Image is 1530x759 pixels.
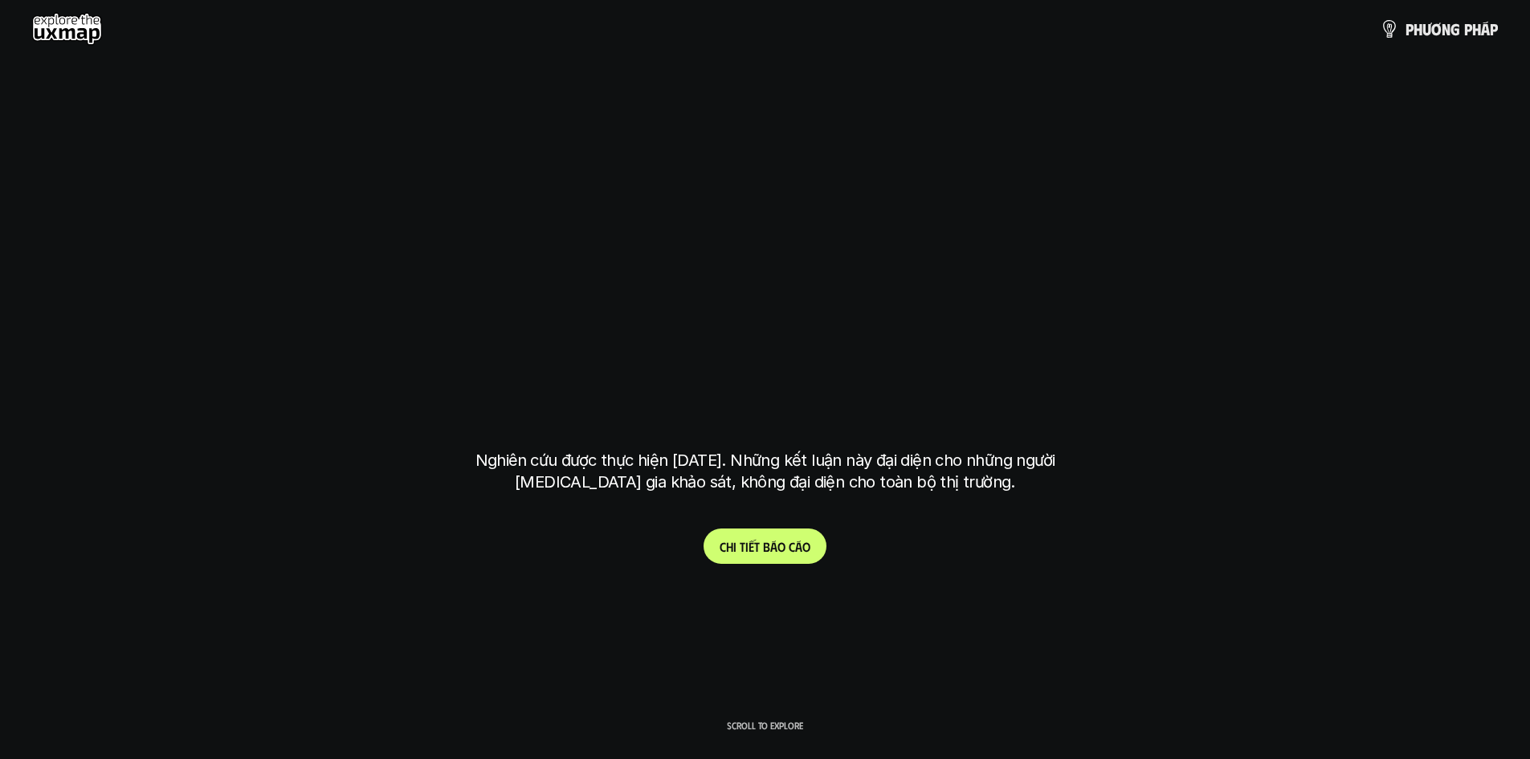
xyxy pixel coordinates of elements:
span: h [726,539,733,554]
h6: Kết quả nghiên cứu [710,197,832,215]
span: á [770,539,777,554]
span: g [1450,20,1460,38]
span: o [777,539,785,554]
h1: tại [GEOGRAPHIC_DATA] [479,359,1051,426]
span: p [1464,20,1472,38]
span: b [763,539,770,554]
span: n [1442,20,1450,38]
h1: phạm vi công việc của [472,232,1059,300]
p: Nghiên cứu được thực hiện [DATE]. Những kết luận này đại diện cho những người [MEDICAL_DATA] gia ... [464,450,1067,493]
span: á [1481,20,1490,38]
p: Scroll to explore [727,720,803,731]
span: ơ [1431,20,1442,38]
span: ư [1422,20,1431,38]
span: o [802,539,810,554]
span: p [1490,20,1498,38]
span: C [720,539,726,554]
span: i [733,539,736,554]
span: ế [749,539,754,554]
span: á [795,539,802,554]
span: i [745,539,749,554]
span: c [789,539,795,554]
a: phươngpháp [1380,13,1498,45]
span: p [1406,20,1414,38]
a: Chitiếtbáocáo [704,528,826,564]
span: t [754,539,760,554]
span: h [1414,20,1422,38]
span: t [740,539,745,554]
span: h [1472,20,1481,38]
